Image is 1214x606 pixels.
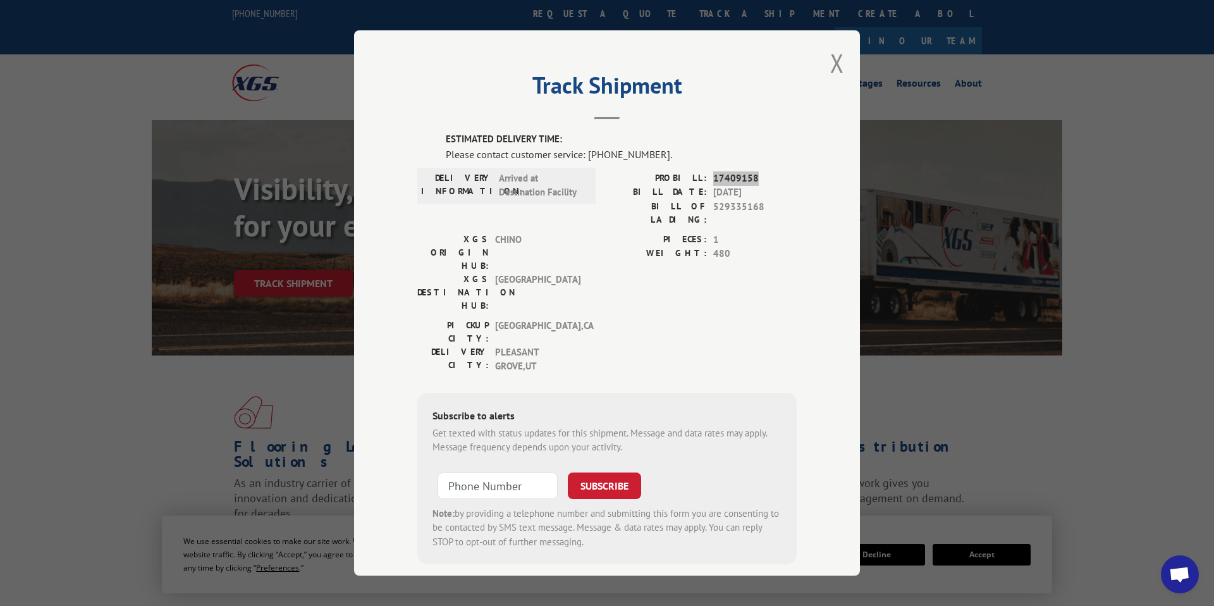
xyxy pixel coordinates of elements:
[421,171,493,199] label: DELIVERY INFORMATION:
[417,272,489,312] label: XGS DESTINATION HUB:
[495,318,580,345] span: [GEOGRAPHIC_DATA] , CA
[438,472,558,498] input: Phone Number
[495,232,580,272] span: CHINO
[432,506,782,549] div: by providing a telephone number and submitting this form you are consenting to be contacted by SM...
[446,146,797,161] div: Please contact customer service: [PHONE_NUMBER].
[607,199,707,226] label: BILL OF LADING:
[432,426,782,454] div: Get texted with status updates for this shipment. Message and data rates may apply. Message frequ...
[432,507,455,519] strong: Note:
[713,185,797,200] span: [DATE]
[568,472,641,498] button: SUBSCRIBE
[607,247,707,261] label: WEIGHT:
[713,247,797,261] span: 480
[432,407,782,426] div: Subscribe to alerts
[713,171,797,185] span: 17409158
[713,199,797,226] span: 529335168
[607,185,707,200] label: BILL DATE:
[713,232,797,247] span: 1
[417,77,797,101] h2: Track Shipment
[1161,555,1199,593] div: Open chat
[607,171,707,185] label: PROBILL:
[830,46,844,80] button: Close modal
[607,232,707,247] label: PIECES:
[495,345,580,373] span: PLEASANT GROVE , UT
[499,171,584,199] span: Arrived at Destination Facility
[417,232,489,272] label: XGS ORIGIN HUB:
[417,345,489,373] label: DELIVERY CITY:
[417,318,489,345] label: PICKUP CITY:
[495,272,580,312] span: [GEOGRAPHIC_DATA]
[446,132,797,147] label: ESTIMATED DELIVERY TIME:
